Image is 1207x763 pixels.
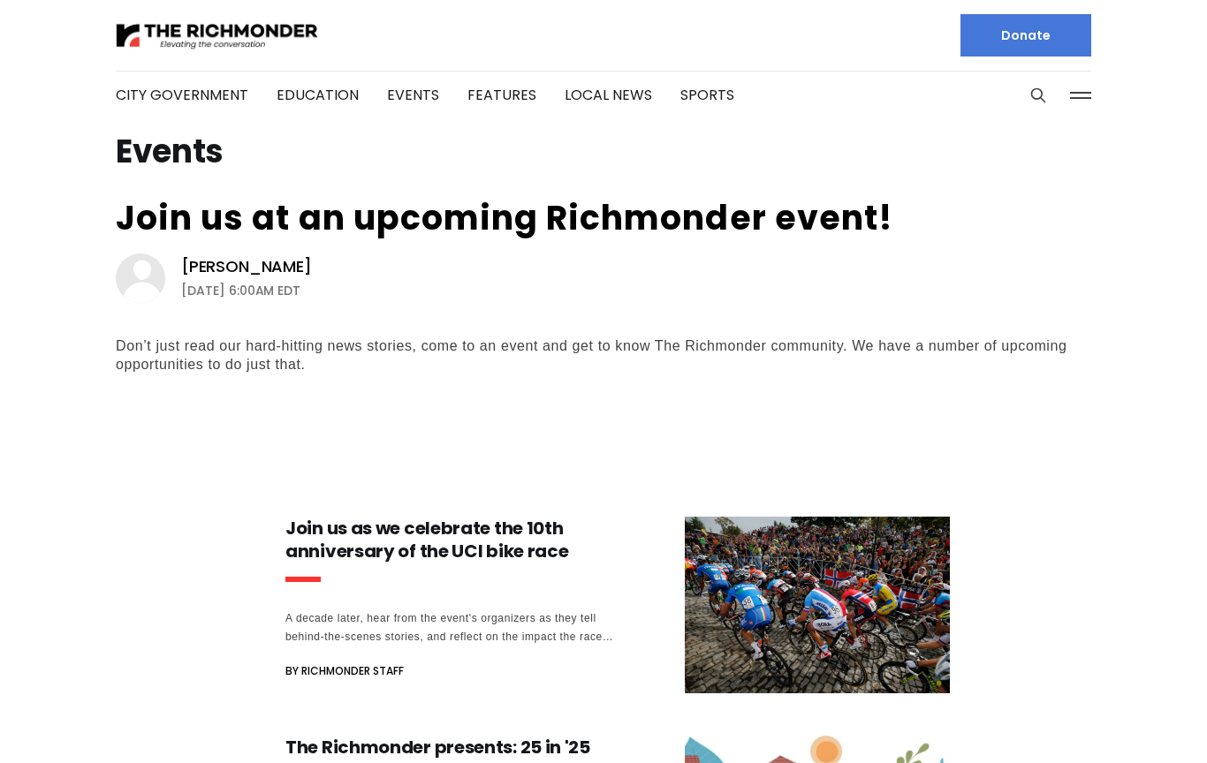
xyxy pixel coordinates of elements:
h3: The Richmonder presents: 25 in '25 [285,736,614,759]
a: Features [467,85,536,105]
a: Education [277,85,359,105]
h3: Join us as we celebrate the 10th anniversary of the UCI bike race [285,517,614,563]
time: [DATE] 6:00AM EDT [181,280,300,301]
div: Don’t just read our hard-hitting news stories, come to an event and get to know The Richmonder co... [116,336,1091,374]
iframe: portal-trigger [1057,676,1207,763]
a: Local News [565,85,652,105]
span: By Richmonder Staff [285,661,404,682]
a: Donate [960,14,1091,57]
a: City Government [116,85,248,105]
a: Join us as we celebrate the 10th anniversary of the UCI bike race A decade later, hear from the e... [285,517,950,693]
img: Join us as we celebrate the 10th anniversary of the UCI bike race [685,517,950,693]
button: Search this site [1025,82,1051,109]
a: Join us at an upcoming Richmonder event! [116,194,893,241]
img: The Richmonder [116,20,319,51]
h1: Events [116,138,1091,166]
div: A decade later, hear from the event's organizers as they tell behind-the-scenes stories, and refl... [285,609,614,646]
a: Sports [680,85,734,105]
a: [PERSON_NAME] [181,256,312,277]
a: Events [387,85,439,105]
